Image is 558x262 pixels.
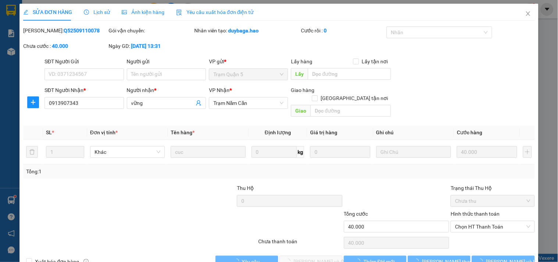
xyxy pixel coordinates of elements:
span: Định lượng [265,130,291,135]
span: Trạm Quận 5 [213,69,284,80]
span: Đơn vị tính [90,130,118,135]
span: Lấy hàng [291,59,313,64]
b: duybaga.hao [228,28,259,33]
span: clock-circle [84,10,89,15]
input: 0 [457,146,517,158]
span: Lấy [291,68,308,80]
div: SĐT Người Nhận [45,86,124,94]
div: Người nhận [127,86,206,94]
span: kg [297,146,304,158]
span: close [525,11,531,17]
span: Giá trị hàng [310,130,337,135]
div: Tổng: 1 [26,167,216,176]
span: Chưa thu [455,195,530,206]
input: 0 [310,146,370,158]
b: Q52509110078 [64,28,100,33]
button: plus [27,96,39,108]
div: Cước rồi : [301,26,385,35]
input: VD: Bàn, Ghế [171,146,245,158]
button: Close [518,4,539,24]
input: Ghi Chú [376,146,451,158]
div: Người gửi [127,57,206,65]
span: [GEOGRAPHIC_DATA] tận nơi [318,94,391,102]
span: picture [122,10,127,15]
b: [DATE] 13:31 [131,43,161,49]
span: Chọn HT Thanh Toán [455,221,530,232]
span: VP Nhận [209,87,230,93]
span: Trạm Năm Căn [213,98,284,109]
div: SĐT Người Gửi [45,57,124,65]
label: Hình thức thanh toán [451,211,500,217]
span: Thu Hộ [237,185,254,191]
span: Giao [291,105,311,117]
span: Tổng cước [344,211,368,217]
th: Ghi chú [373,125,454,140]
div: Chưa thanh toán [257,237,343,250]
span: Tên hàng [171,130,195,135]
span: plus [28,99,39,105]
span: SL [46,130,52,135]
div: Nhân viên tạo: [194,26,300,35]
div: VP gửi [209,57,288,65]
span: Khác [95,146,160,157]
div: Trạng thái Thu Hộ [451,184,534,192]
input: Dọc đường [308,68,391,80]
b: 40.000 [52,43,68,49]
button: plus [523,146,532,158]
span: Lịch sử [84,9,110,15]
div: Gói vận chuyển: [109,26,193,35]
span: Cước hàng [457,130,482,135]
span: Yêu cầu xuất hóa đơn điện tử [176,9,254,15]
span: Lấy tận nơi [359,57,391,65]
div: Chưa cước : [23,42,107,50]
input: Dọc đường [311,105,391,117]
button: delete [26,146,38,158]
span: SỬA ĐƠN HÀNG [23,9,72,15]
b: 0 [324,28,327,33]
div: Ngày GD: [109,42,193,50]
img: icon [176,10,182,15]
span: Ảnh kiện hàng [122,9,164,15]
div: [PERSON_NAME]: [23,26,107,35]
span: edit [23,10,28,15]
span: user-add [196,100,202,106]
span: Giao hàng [291,87,315,93]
